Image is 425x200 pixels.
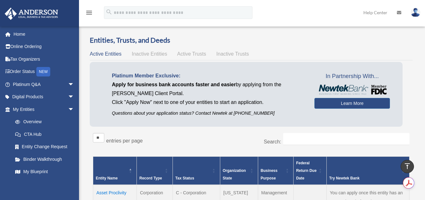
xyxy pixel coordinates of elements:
[401,160,414,173] a: vertical_align_top
[296,161,317,180] span: Federal Return Due Date
[411,8,420,17] img: User Pic
[68,78,81,91] span: arrow_drop_down
[90,51,121,57] span: Active Entities
[261,168,277,180] span: Business Purpose
[314,71,390,82] span: In Partnership With...
[132,51,167,57] span: Inactive Entities
[4,40,84,53] a: Online Ordering
[85,11,93,16] a: menu
[220,156,258,185] th: Organization State: Activate to sort
[175,176,194,180] span: Tax Status
[137,156,173,185] th: Record Type: Activate to sort
[96,176,118,180] span: Entity Name
[9,153,81,166] a: Binder Walkthrough
[36,67,50,76] div: NEW
[112,98,305,107] p: Click "Apply Now" next to one of your entities to start an application.
[90,35,413,45] h3: Entities, Trusts, and Deeds
[106,138,143,143] label: entries per page
[9,128,81,141] a: CTA Hub
[68,103,81,116] span: arrow_drop_down
[326,156,409,185] th: Try Newtek Bank : Activate to sort
[9,178,81,191] a: Tax Due Dates
[4,91,84,103] a: Digital Productsarrow_drop_down
[68,91,81,104] span: arrow_drop_down
[139,176,162,180] span: Record Type
[112,109,305,117] p: Questions about your application status? Contact Newtek at [PHONE_NUMBER]
[177,51,206,57] span: Active Trusts
[4,65,84,78] a: Order StatusNEW
[93,156,137,185] th: Entity Name: Activate to invert sorting
[4,78,84,91] a: Platinum Q&Aarrow_drop_down
[4,103,81,116] a: My Entitiesarrow_drop_down
[9,116,77,128] a: Overview
[4,28,84,40] a: Home
[314,98,390,109] a: Learn More
[223,168,246,180] span: Organization State
[173,156,220,185] th: Tax Status: Activate to sort
[3,8,60,20] img: Anderson Advisors Platinum Portal
[318,85,387,95] img: NewtekBankLogoSM.png
[112,80,305,98] p: by applying from the [PERSON_NAME] Client Portal.
[112,82,236,87] span: Apply for business bank accounts faster and easier
[112,71,305,80] p: Platinum Member Exclusive:
[294,156,327,185] th: Federal Return Due Date: Activate to sort
[9,166,81,178] a: My Blueprint
[216,51,249,57] span: Inactive Trusts
[404,162,411,170] i: vertical_align_top
[106,9,112,15] i: search
[4,53,84,65] a: Tax Organizers
[329,174,400,182] div: Try Newtek Bank
[9,141,81,153] a: Entity Change Request
[264,139,281,144] label: Search:
[85,9,93,16] i: menu
[258,156,293,185] th: Business Purpose: Activate to sort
